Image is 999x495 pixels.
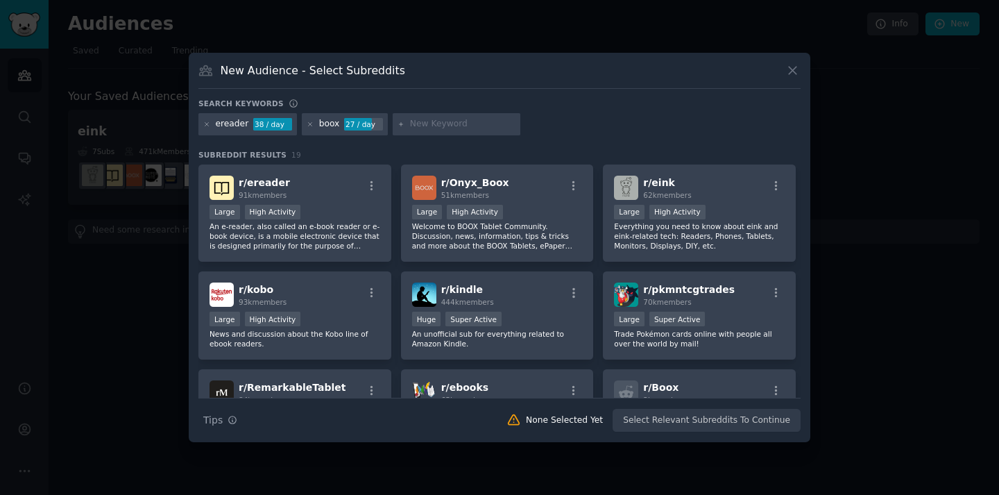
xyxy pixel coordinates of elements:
[526,414,603,427] div: None Selected Yet
[245,312,301,326] div: High Activity
[239,396,287,404] span: 84k members
[614,221,785,251] p: Everything you need to know about eink and eink-related tech: Readers, Phones, Tablets, Monitors,...
[198,408,242,433] button: Tips
[410,118,515,131] input: New Keyword
[221,63,405,78] h3: New Audience - Select Subreddits
[441,177,509,188] span: r/ Onyx_Boox
[291,151,301,159] span: 19
[441,284,483,295] span: r/ kindle
[412,205,443,219] div: Large
[344,118,383,131] div: 27 / day
[210,329,380,349] p: News and discussion about the Kobo line of ebook readers.
[649,205,706,219] div: High Activity
[441,298,494,306] span: 444k members
[198,99,284,108] h3: Search keywords
[412,176,436,200] img: Onyx_Boox
[445,312,502,326] div: Super Active
[210,380,234,405] img: RemarkableTablet
[239,298,287,306] span: 93k members
[614,312,644,326] div: Large
[643,396,687,404] span: 3k members
[643,177,675,188] span: r/ eink
[614,283,638,307] img: pkmntcgtrades
[239,382,346,393] span: r/ RemarkableTablet
[649,312,706,326] div: Super Active
[441,191,489,199] span: 51k members
[614,205,644,219] div: Large
[239,191,287,199] span: 91k members
[210,221,380,251] p: An e-reader, also called an e-book reader or e-book device, is a mobile electronic device that is...
[447,205,503,219] div: High Activity
[203,413,223,428] span: Tips
[253,118,292,131] div: 38 / day
[614,329,785,349] p: Trade Pokémon cards online with people all over the world by mail!
[412,312,441,326] div: Huge
[614,176,638,200] img: eink
[210,283,234,307] img: kobo
[412,283,436,307] img: kindle
[319,118,340,131] div: boox
[412,380,436,405] img: ebooks
[239,284,273,295] span: r/ kobo
[210,205,240,219] div: Large
[441,382,488,393] span: r/ ebooks
[239,177,290,188] span: r/ ereader
[198,150,287,160] span: Subreddit Results
[412,221,583,251] p: Welcome to BOOX Tablet Community. Discussion, news, information, tips & tricks and more about the...
[412,329,583,349] p: An unofficial sub for everything related to Amazon Kindle.
[245,205,301,219] div: High Activity
[216,118,249,131] div: ereader
[441,396,489,404] span: 65k members
[643,284,735,295] span: r/ pkmntcgtrades
[643,382,678,393] span: r/ Boox
[643,298,691,306] span: 70k members
[210,176,234,200] img: ereader
[643,191,691,199] span: 62k members
[210,312,240,326] div: Large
